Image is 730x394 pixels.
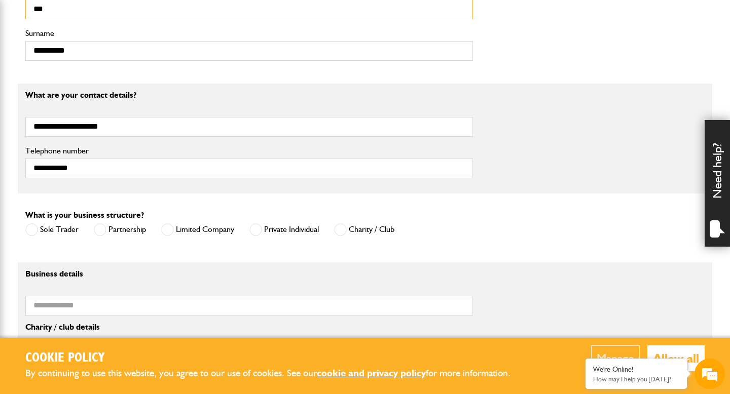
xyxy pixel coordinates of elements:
[647,345,705,371] button: Allow all
[25,211,144,219] label: What is your business structure?
[94,223,146,236] label: Partnership
[13,124,185,146] input: Enter your email address
[25,29,473,37] label: Surname
[25,350,527,366] h2: Cookie Policy
[53,57,170,70] div: Chat with us now
[25,91,473,99] p: What are your contact details?
[317,367,426,379] a: cookie and privacy policy
[249,223,319,236] label: Private Individual
[593,365,679,374] div: We're Online!
[166,5,191,29] div: Minimize live chat window
[25,147,473,155] label: Telephone number
[25,223,79,236] label: Sole Trader
[593,375,679,383] p: How may I help you today?
[17,56,43,70] img: d_20077148190_company_1631870298795_20077148190
[334,223,394,236] label: Charity / Club
[13,94,185,116] input: Enter your last name
[705,120,730,247] div: Need help?
[25,323,473,331] p: Charity / club details
[13,183,185,303] textarea: Type your message and hit 'Enter'
[591,345,640,371] button: Manage
[25,366,527,381] p: By continuing to use this website, you agree to our use of cookies. See our for more information.
[161,223,234,236] label: Limited Company
[138,312,184,326] em: Start Chat
[25,270,473,278] p: Business details
[13,153,185,176] input: Enter your phone number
